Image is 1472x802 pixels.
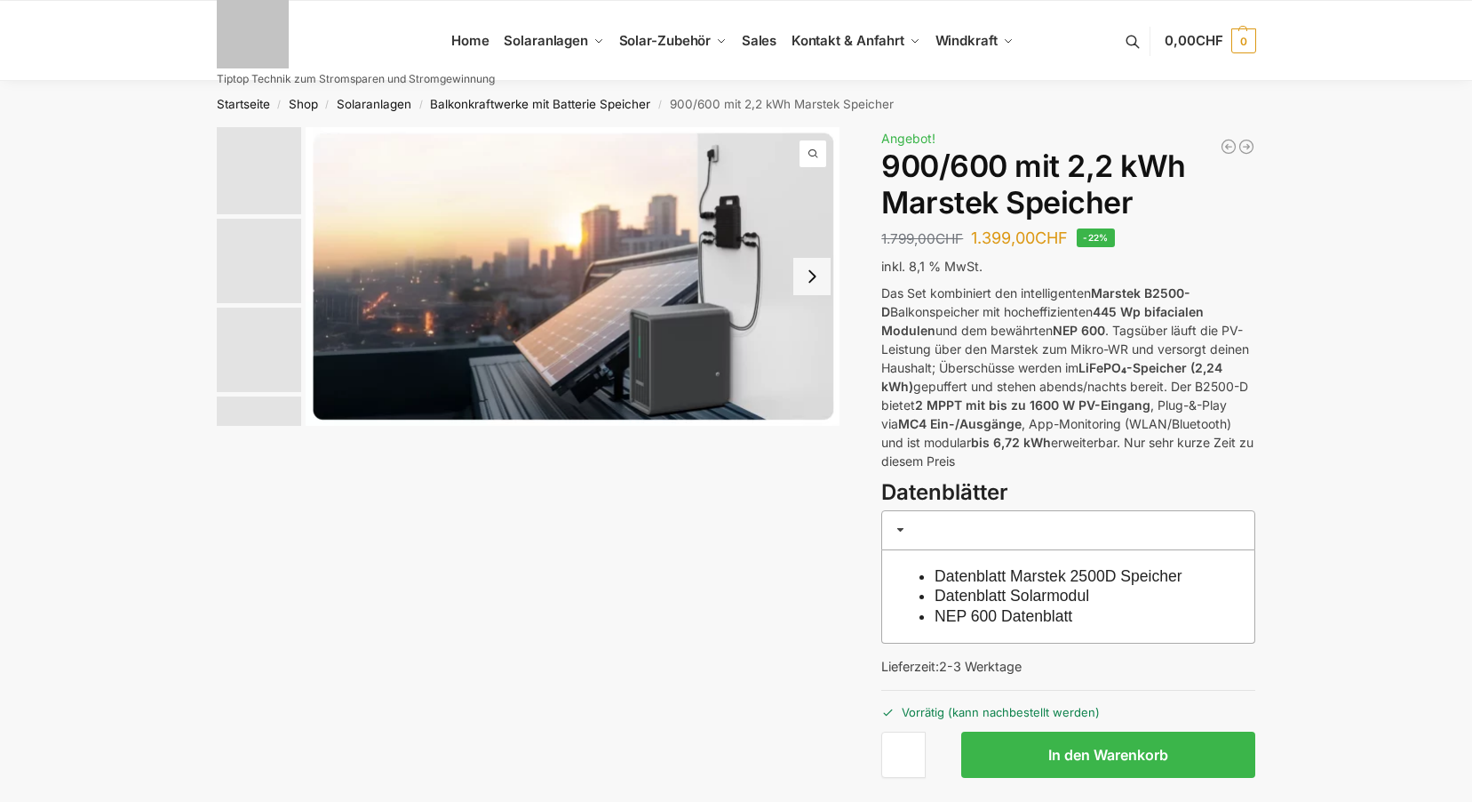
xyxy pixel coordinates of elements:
span: Lieferzeit: [881,659,1022,674]
span: Sales [742,32,777,49]
img: Marstek Balkonkraftwerk [217,219,301,303]
img: ChatGPT Image 29. März 2025, 12_41_06 [217,397,301,481]
img: Balkonkraftwerk mit Marstek Speicher [217,127,301,214]
a: Kontakt & Anfahrt [784,1,927,81]
a: Steckerkraftwerk mit 8 KW Speicher und 8 Solarmodulen mit 3600 Watt [1237,138,1255,156]
span: CHF [1196,32,1223,49]
span: Kontakt & Anfahrt [792,32,904,49]
nav: Breadcrumb [185,81,1287,127]
span: / [650,98,669,112]
span: 0 [1231,28,1256,53]
input: Produktmenge [881,732,926,778]
a: Steckerkraftwerk mit 8 KW Speicher und 8 Solarmodulen mit 3600 Watt [1220,138,1237,156]
h3: Datenblätter [881,477,1255,509]
span: / [318,98,337,112]
strong: 2 MPPT mit bis zu 1600 W PV-Eingang [915,397,1150,413]
a: Solaranlagen [497,1,611,81]
a: Balkonkraftwerk mit Marstek Speicher5 1 [306,127,840,426]
strong: bis 6,72 kWh [971,435,1051,450]
strong: MC4 Ein-/Ausgänge [898,416,1022,431]
a: 0,00CHF 0 [1165,14,1255,68]
a: Datenblatt Marstek 2500D Speicher [935,567,1182,585]
a: Solaranlagen [337,97,411,111]
strong: NEP 600 [1053,323,1105,338]
a: NEP 600 Datenblatt [935,607,1072,625]
span: CHF [1035,229,1068,247]
span: / [411,98,430,112]
p: Vorrätig (kann nachbestellt werden) [881,690,1255,721]
a: Solar-Zubehör [611,1,734,81]
h1: 900/600 mit 2,2 kWh Marstek Speicher [881,148,1255,221]
a: Datenblatt Solarmodul [935,587,1089,605]
bdi: 1.799,00 [881,230,963,247]
button: In den Warenkorb [961,732,1255,778]
img: Balkonkraftwerk mit Marstek Speicher [306,127,840,426]
span: Solaranlagen [504,32,588,49]
span: / [270,98,289,112]
p: Tiptop Technik zum Stromsparen und Stromgewinnung [217,74,495,84]
a: Shop [289,97,318,111]
span: -22% [1077,229,1115,247]
span: 2-3 Werktage [939,659,1022,674]
span: Solar-Zubehör [619,32,712,49]
img: Anschlusskabel-3meter_schweizer-stecker [217,308,301,392]
span: inkl. 8,1 % MwSt. [881,259,983,274]
span: Angebot! [881,131,935,146]
button: Next slide [793,258,831,295]
span: 0,00 [1165,32,1222,49]
a: Balkonkraftwerke mit Batterie Speicher [430,97,650,111]
span: CHF [935,230,963,247]
span: Windkraft [935,32,998,49]
a: Sales [734,1,784,81]
a: Windkraft [927,1,1021,81]
bdi: 1.399,00 [971,229,1068,247]
p: Das Set kombiniert den intelligenten Balkonspeicher mit hocheffizienten und dem bewährten . Tagsü... [881,284,1255,470]
a: Startseite [217,97,270,111]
